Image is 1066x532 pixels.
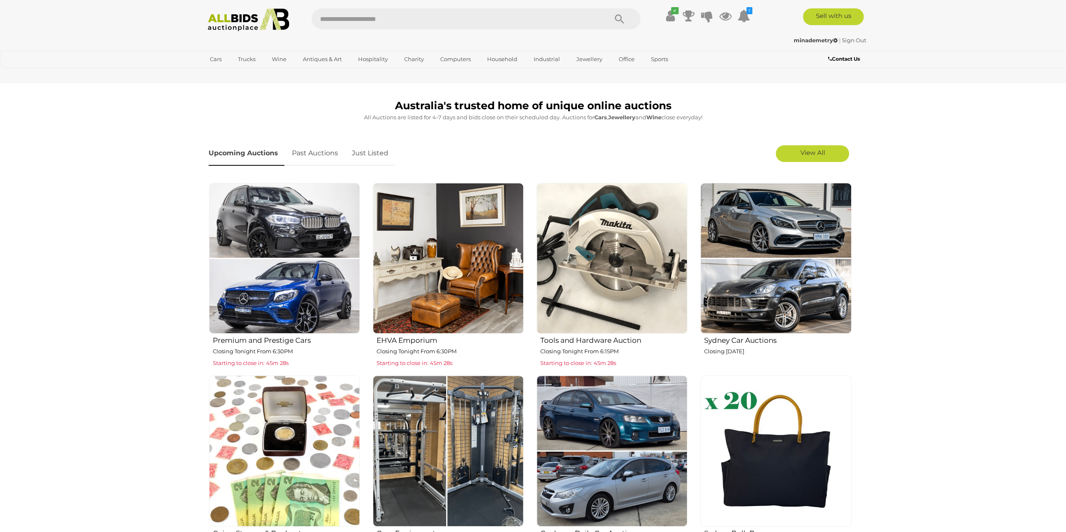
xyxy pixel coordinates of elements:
[297,52,347,66] a: Antiques & Art
[645,52,674,66] a: Sports
[776,145,849,162] a: View All
[373,375,524,526] img: Gym Equipment
[377,347,524,356] p: Closing Tonight From 6:30PM
[346,141,395,166] a: Just Listed
[704,347,851,356] p: Closing [DATE]
[353,52,393,66] a: Hospitality
[399,52,429,66] a: Charity
[209,113,858,122] p: All Auctions are listed for 4-7 days and bids close on their scheduled day. Auctions for , and cl...
[803,8,864,25] a: Sell with us
[209,100,858,112] h1: Australia's trusted home of unique online auctions
[209,183,360,334] img: Premium and Prestige Cars
[664,8,676,23] a: ✔
[700,182,851,369] a: Sydney Car Auctions Closing [DATE]
[204,66,275,80] a: [GEOGRAPHIC_DATA]
[746,7,752,14] i: 1
[377,334,524,344] h2: EHVA Emporium
[377,360,452,366] span: Starting to close in: 45m 28s
[373,183,524,334] img: EHVA Emporium
[571,52,608,66] a: Jewellery
[700,375,851,526] img: Sydney Bulk Buys
[540,334,687,344] h2: Tools and Hardware Auction
[794,37,838,44] strong: minademetry
[204,52,227,66] a: Cars
[266,52,292,66] a: Wine
[482,52,523,66] a: Household
[540,347,687,356] p: Closing Tonight From 6:15PM
[842,37,866,44] a: Sign Out
[209,141,284,166] a: Upcoming Auctions
[738,8,750,23] a: 1
[213,360,289,366] span: Starting to close in: 45m 28s
[839,37,841,44] span: |
[700,183,851,334] img: Sydney Car Auctions
[828,56,860,62] b: Contact Us
[794,37,839,44] a: minademetry
[528,52,565,66] a: Industrial
[594,114,607,121] strong: Cars
[286,141,344,166] a: Past Auctions
[213,347,360,356] p: Closing Tonight From 6:30PM
[540,360,616,366] span: Starting to close in: 45m 28s
[537,183,687,334] img: Tools and Hardware Auction
[213,334,360,344] h2: Premium and Prestige Cars
[209,375,360,526] img: Coins, Stamps & Banknotes
[704,334,851,344] h2: Sydney Car Auctions
[203,8,294,31] img: Allbids.com.au
[800,149,825,157] span: View All
[232,52,261,66] a: Trucks
[646,114,661,121] strong: Wine
[828,54,862,64] a: Contact Us
[599,8,640,29] button: Search
[537,375,687,526] img: Canberra Daily Car Auctions
[671,7,679,14] i: ✔
[209,182,360,369] a: Premium and Prestige Cars Closing Tonight From 6:30PM Starting to close in: 45m 28s
[608,114,635,121] strong: Jewellery
[536,182,687,369] a: Tools and Hardware Auction Closing Tonight From 6:15PM Starting to close in: 45m 28s
[613,52,640,66] a: Office
[435,52,476,66] a: Computers
[372,182,524,369] a: EHVA Emporium Closing Tonight From 6:30PM Starting to close in: 45m 28s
